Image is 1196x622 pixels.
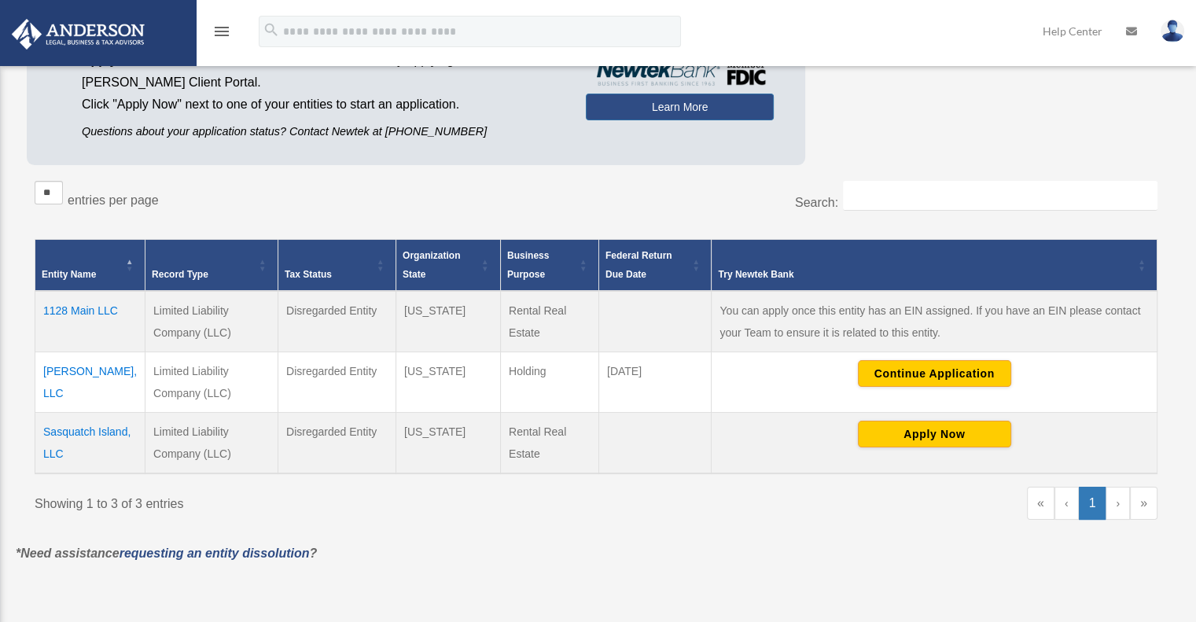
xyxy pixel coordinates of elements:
td: Holding [501,351,599,412]
td: [US_STATE] [396,412,501,473]
td: Limited Liability Company (LLC) [145,351,278,412]
td: 1128 Main LLC [35,291,145,352]
em: *Need assistance ? [16,547,317,560]
a: Next [1106,487,1130,520]
button: Apply Now [858,421,1011,447]
p: Questions about your application status? Contact Newtek at [PHONE_NUMBER] [82,122,562,142]
th: Record Type: Activate to sort [145,239,278,291]
td: [US_STATE] [396,351,501,412]
p: Click "Apply Now" next to one of your entities to start an application. [82,94,562,116]
th: Try Newtek Bank : Activate to sort [712,239,1157,291]
i: search [263,21,280,39]
span: Record Type [152,269,208,280]
a: First [1027,487,1054,520]
th: Federal Return Due Date: Activate to sort [598,239,712,291]
label: entries per page [68,193,159,207]
th: Business Purpose: Activate to sort [501,239,599,291]
td: Limited Liability Company (LLC) [145,412,278,473]
span: Federal Return Due Date [605,250,672,280]
a: requesting an entity dissolution [120,547,310,560]
p: by applying from the [PERSON_NAME] Client Portal. [82,50,562,94]
td: [US_STATE] [396,291,501,352]
a: Previous [1054,487,1079,520]
td: You can apply once this entity has an EIN assigned. If you have an EIN please contact your Team t... [712,291,1157,352]
button: Continue Application [858,360,1011,387]
td: Disregarded Entity [278,412,396,473]
td: Sasquatch Island, LLC [35,412,145,473]
img: User Pic [1161,20,1184,42]
span: Organization State [403,250,460,280]
a: Last [1130,487,1157,520]
th: Entity Name: Activate to invert sorting [35,239,145,291]
div: Showing 1 to 3 of 3 entries [35,487,584,515]
img: Anderson Advisors Platinum Portal [7,19,149,50]
td: Disregarded Entity [278,351,396,412]
td: [DATE] [598,351,712,412]
th: Tax Status: Activate to sort [278,239,396,291]
td: Disregarded Entity [278,291,396,352]
img: NewtekBankLogoSM.png [594,61,766,86]
td: Rental Real Estate [501,291,599,352]
span: Tax Status [285,269,332,280]
a: menu [212,28,231,41]
td: Limited Liability Company (LLC) [145,291,278,352]
span: Business Purpose [507,250,549,280]
a: 1 [1079,487,1106,520]
td: Rental Real Estate [501,412,599,473]
label: Search: [795,196,838,209]
i: menu [212,22,231,41]
span: Entity Name [42,269,96,280]
td: [PERSON_NAME], LLC [35,351,145,412]
th: Organization State: Activate to sort [396,239,501,291]
a: Learn More [586,94,774,120]
div: Try Newtek Bank [718,265,1133,284]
